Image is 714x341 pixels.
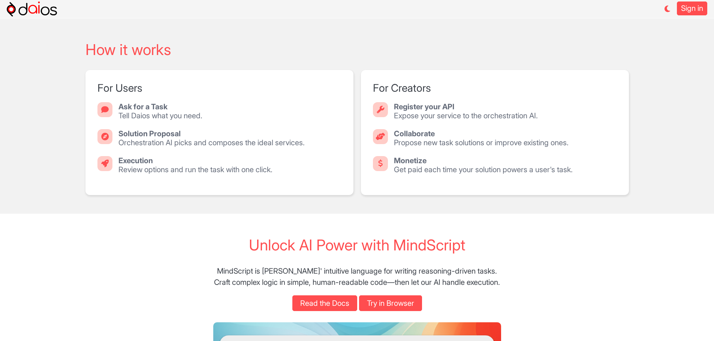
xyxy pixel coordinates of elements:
[394,156,427,165] strong: Monetize
[292,295,357,311] button: Read the Docs
[213,236,501,254] h2: Unlock AI Power with MindScript
[118,102,202,120] div: Tell Daios what you need.
[394,156,573,174] div: Get paid each time your solution powers a user's task.
[118,156,153,165] strong: Execution
[359,295,422,311] button: Try in Browser
[292,299,357,308] a: Read the Docs
[213,265,501,288] p: MindScript is [PERSON_NAME]' intuitive language for writing reasoning-driven tasks. Craft complex...
[373,82,617,95] h2: For Creators
[118,129,305,147] div: Orchestration AI picks and composes the ideal services.
[118,156,272,174] div: Review options and run the task with one click.
[97,82,341,95] h2: For Users
[394,102,538,120] div: Expose your service to the orchestration AI.
[85,41,629,59] h2: How it works
[118,129,181,138] strong: Solution Proposal
[359,299,422,308] a: Try in Browser
[394,129,569,147] div: Propose new task solutions or improve existing ones.
[394,129,435,138] strong: Collaborate
[7,1,57,16] img: logo-h.svg
[394,102,454,111] strong: Register your API
[677,1,707,15] a: Sign in
[118,102,168,111] strong: Ask for a Task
